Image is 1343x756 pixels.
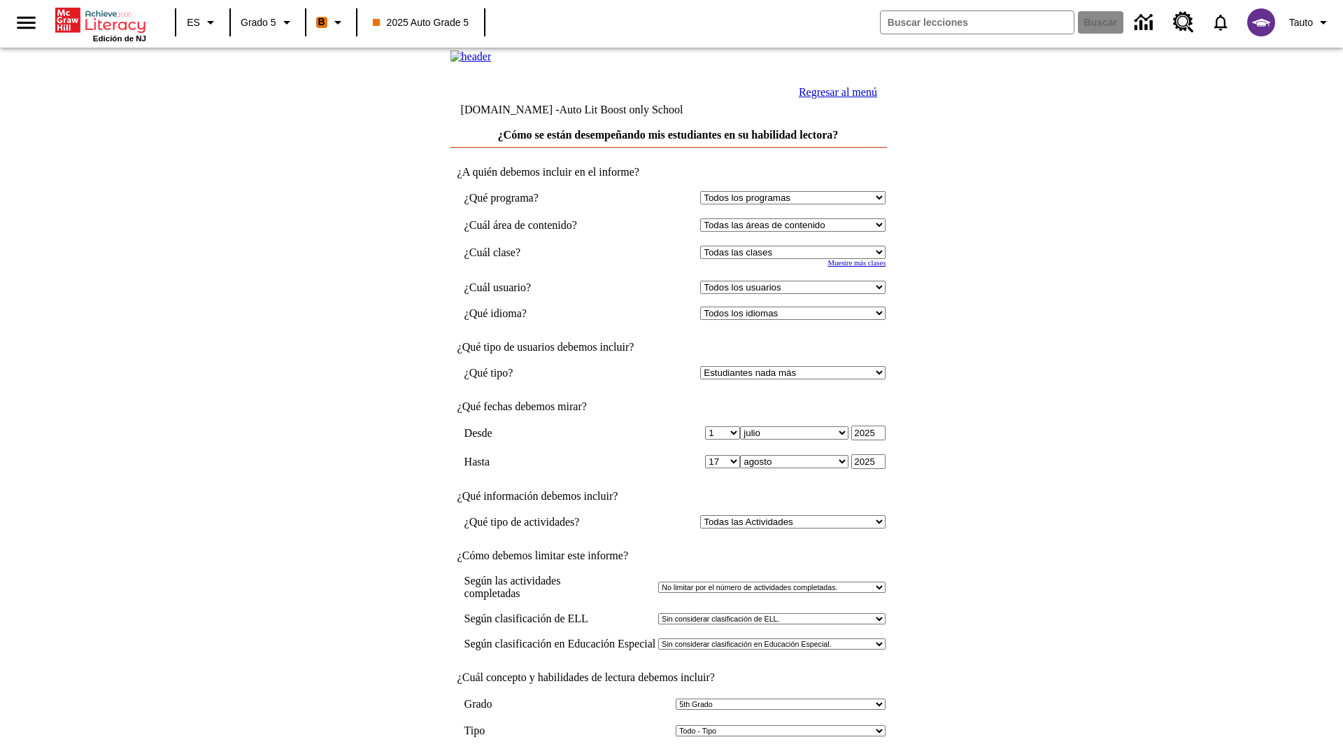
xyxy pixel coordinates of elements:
a: Centro de información [1126,3,1165,42]
td: Hasta [464,454,623,469]
td: Según clasificación en Educación Especial [464,638,656,650]
td: ¿Qué fechas debemos mirar? [450,400,886,413]
td: [DOMAIN_NAME] - [461,104,717,116]
a: Notificaciones [1202,4,1239,41]
button: Escoja un nuevo avatar [1239,4,1284,41]
input: Buscar campo [881,11,1074,34]
td: ¿A quién debemos incluir en el informe? [450,166,886,178]
span: Tauto [1289,15,1313,30]
td: Grado [464,698,514,710]
span: B [318,13,325,31]
div: Portada [55,5,146,43]
img: avatar image [1247,8,1275,36]
button: Boost El color de la clase es anaranjado. Cambiar el color de la clase. [311,10,352,35]
td: ¿Cuál concepto y habilidades de lectura debemos incluir? [450,671,886,684]
img: header [450,50,492,63]
td: Tipo [464,724,502,737]
td: ¿Qué información debemos incluir? [450,490,886,503]
a: Centro de recursos, Se abrirá en una pestaña nueva. [1165,3,1202,41]
td: Según las actividades completadas [464,575,656,600]
span: ES [187,15,200,30]
td: ¿Qué tipo de actividades? [464,515,623,528]
td: ¿Cómo debemos limitar este informe? [450,549,886,562]
button: Abrir el menú lateral [6,2,47,43]
td: Desde [464,426,623,440]
td: ¿Qué tipo? [464,366,623,379]
button: Lenguaje: ES, Selecciona un idioma [180,10,225,35]
span: Edición de NJ [93,34,146,43]
td: ¿Cuál clase? [464,246,623,259]
nobr: Auto Lit Boost only School [559,104,683,115]
button: Grado: Grado 5, Elige un grado [235,10,301,35]
td: ¿Qué programa? [464,191,623,204]
button: Perfil/Configuración [1284,10,1337,35]
td: ¿Qué idioma? [464,307,623,320]
td: ¿Qué tipo de usuarios debemos incluir? [450,341,886,353]
td: Según clasificación de ELL [464,612,656,625]
a: ¿Cómo se están desempeñando mis estudiantes en su habilidad lectora? [498,129,839,141]
nobr: ¿Cuál área de contenido? [464,219,577,231]
span: Grado 5 [241,15,276,30]
a: Muestre más clases [827,259,886,267]
td: ¿Cuál usuario? [464,281,623,294]
a: Regresar al menú [799,86,877,98]
span: 2025 Auto Grade 5 [373,15,469,30]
